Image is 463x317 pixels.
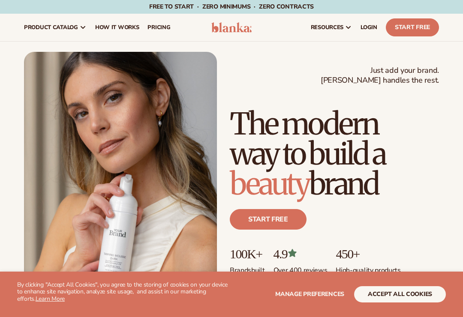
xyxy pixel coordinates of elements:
[230,261,265,275] p: Brands built
[311,24,343,31] span: resources
[95,24,139,31] span: How It Works
[147,24,170,31] span: pricing
[274,261,328,275] p: Over 400 reviews
[354,286,446,302] button: accept all cookies
[230,209,307,230] a: Start free
[274,247,328,261] p: 4.9
[361,24,377,31] span: LOGIN
[321,66,439,86] span: Just add your brand. [PERSON_NAME] handles the rest.
[24,24,78,31] span: product catalog
[211,22,251,33] img: logo
[336,261,400,275] p: High-quality products
[17,281,231,303] p: By clicking "Accept All Cookies", you agree to the storing of cookies on your device to enhance s...
[336,247,400,261] p: 450+
[20,14,91,41] a: product catalog
[230,247,265,261] p: 100K+
[275,290,344,298] span: Manage preferences
[275,286,344,302] button: Manage preferences
[36,295,65,303] a: Learn More
[24,52,217,295] img: Female holding tanning mousse.
[356,14,382,41] a: LOGIN
[307,14,356,41] a: resources
[230,165,309,203] span: beauty
[386,18,439,36] a: Start Free
[230,109,439,199] h1: The modern way to build a brand
[149,3,314,11] span: Free to start · ZERO minimums · ZERO contracts
[143,14,174,41] a: pricing
[91,14,144,41] a: How It Works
